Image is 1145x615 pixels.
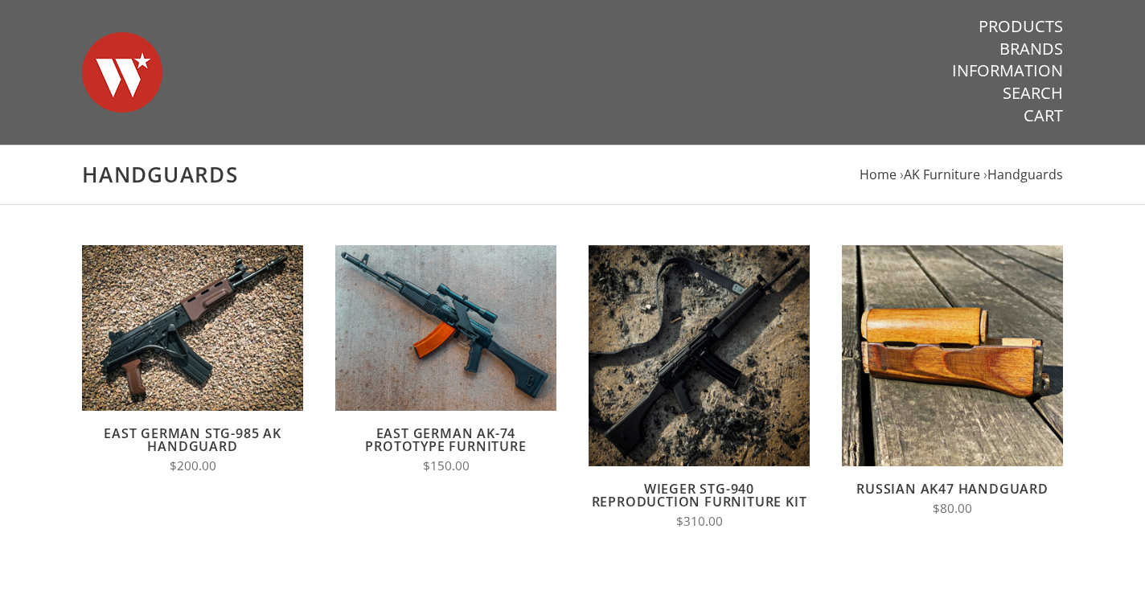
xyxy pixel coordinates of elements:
[860,166,897,183] a: Home
[82,16,162,129] img: Warsaw Wood Co.
[1003,83,1063,104] a: Search
[589,245,810,466] img: Wieger STG-940 Reproduction Furniture Kit
[335,245,556,411] img: East German AK-74 Prototype Furniture
[987,166,1063,183] a: Handguards
[423,457,470,474] span: $150.00
[82,162,1063,188] h1: Handguards
[592,480,807,510] a: Wieger STG-940 Reproduction Furniture Kit
[933,500,972,517] span: $80.00
[904,166,980,183] a: AK Furniture
[983,164,1063,186] li: ›
[365,424,526,455] a: East German AK-74 Prototype Furniture
[104,424,281,455] a: East German STG-985 AK Handguard
[1024,105,1063,126] a: Cart
[952,60,1063,81] a: Information
[979,16,1063,37] a: Products
[900,164,980,186] li: ›
[856,480,1049,498] a: Russian AK47 Handguard
[170,457,216,474] span: $200.00
[82,245,303,411] img: East German STG-985 AK Handguard
[842,245,1063,466] img: Russian AK47 Handguard
[999,39,1063,59] a: Brands
[676,513,723,530] span: $310.00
